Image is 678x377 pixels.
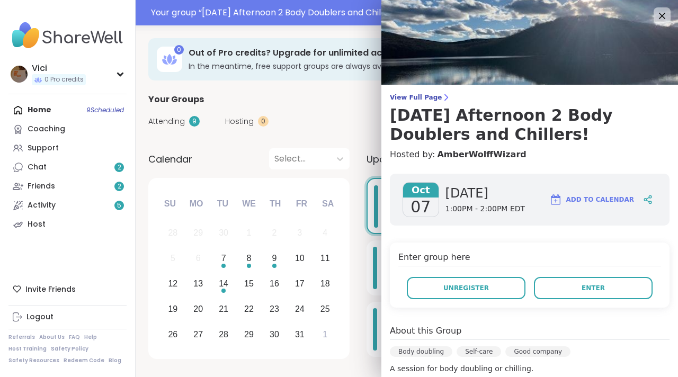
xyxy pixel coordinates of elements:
[187,323,210,346] div: Choose Monday, October 27th, 2025
[193,327,203,342] div: 27
[187,247,210,270] div: Not available Monday, October 6th, 2025
[189,47,579,59] h3: Out of Pro credits? Upgrade for unlimited access to expert-led coaching groups.
[263,222,286,245] div: Not available Thursday, October 2nd, 2025
[8,17,127,54] img: ShareWell Nav Logo
[238,222,261,245] div: Not available Wednesday, October 1st, 2025
[162,323,184,346] div: Choose Sunday, October 26th, 2025
[437,148,526,161] a: AmberWolffWizard
[238,323,261,346] div: Choose Wednesday, October 29th, 2025
[398,251,661,266] h4: Enter group here
[28,162,47,173] div: Chat
[168,226,177,240] div: 28
[390,346,452,357] div: Body doubling
[295,251,305,265] div: 10
[26,312,53,322] div: Logout
[323,327,327,342] div: 1
[314,273,336,295] div: Choose Saturday, October 18th, 2025
[288,298,311,320] div: Choose Friday, October 24th, 2025
[505,346,570,357] div: Good company
[247,226,252,240] div: 1
[168,327,177,342] div: 26
[193,302,203,316] div: 20
[8,334,35,341] a: Referrals
[211,192,234,216] div: Tu
[8,158,127,177] a: Chat2
[238,273,261,295] div: Choose Wednesday, October 15th, 2025
[264,192,287,216] div: Th
[582,283,605,293] span: Enter
[390,325,461,337] h4: About this Group
[212,247,235,270] div: Choose Tuesday, October 7th, 2025
[51,345,88,353] a: Safety Policy
[28,181,55,192] div: Friends
[314,298,336,320] div: Choose Saturday, October 25th, 2025
[320,251,330,265] div: 11
[28,143,59,154] div: Support
[8,215,127,234] a: Host
[534,277,653,299] button: Enter
[84,334,97,341] a: Help
[407,277,525,299] button: Unregister
[160,220,337,347] div: month 2025-10
[221,251,226,265] div: 7
[244,276,254,291] div: 15
[247,251,252,265] div: 8
[244,327,254,342] div: 29
[64,357,104,364] a: Redeem Code
[225,116,254,127] span: Hosting
[219,327,228,342] div: 28
[316,192,340,216] div: Sa
[212,222,235,245] div: Not available Tuesday, September 30th, 2025
[162,222,184,245] div: Not available Sunday, September 28th, 2025
[320,276,330,291] div: 18
[184,192,208,216] div: Mo
[187,222,210,245] div: Not available Monday, September 29th, 2025
[118,163,121,172] span: 2
[390,93,670,144] a: View Full Page[DATE] Afternoon 2 Body Doublers and Chillers!
[295,327,305,342] div: 31
[263,247,286,270] div: Choose Thursday, October 9th, 2025
[390,106,670,144] h3: [DATE] Afternoon 2 Body Doublers and Chillers!
[270,327,279,342] div: 30
[288,222,311,245] div: Not available Friday, October 3rd, 2025
[44,75,84,84] span: 0 Pro credits
[295,302,305,316] div: 24
[148,116,185,127] span: Attending
[187,298,210,320] div: Choose Monday, October 20th, 2025
[403,183,439,198] span: Oct
[390,148,670,161] h4: Hosted by:
[148,93,204,106] span: Your Groups
[148,152,192,166] span: Calendar
[272,251,276,265] div: 9
[244,302,254,316] div: 22
[212,323,235,346] div: Choose Tuesday, October 28th, 2025
[263,323,286,346] div: Choose Thursday, October 30th, 2025
[297,226,302,240] div: 3
[162,273,184,295] div: Choose Sunday, October 12th, 2025
[174,45,184,55] div: 0
[445,185,525,202] span: [DATE]
[238,247,261,270] div: Choose Wednesday, October 8th, 2025
[263,298,286,320] div: Choose Thursday, October 23rd, 2025
[212,273,235,295] div: Choose Tuesday, October 14th, 2025
[8,120,127,139] a: Coaching
[28,200,56,211] div: Activity
[270,302,279,316] div: 23
[566,195,634,204] span: Add to Calendar
[189,116,200,127] div: 9
[314,247,336,270] div: Choose Saturday, October 11th, 2025
[238,298,261,320] div: Choose Wednesday, October 22nd, 2025
[549,193,562,206] img: ShareWell Logomark
[237,192,261,216] div: We
[8,357,59,364] a: Safety Resources
[162,298,184,320] div: Choose Sunday, October 19th, 2025
[69,334,80,341] a: FAQ
[272,226,276,240] div: 2
[212,298,235,320] div: Choose Tuesday, October 21st, 2025
[158,192,182,216] div: Su
[323,226,327,240] div: 4
[288,273,311,295] div: Choose Friday, October 17th, 2025
[118,182,121,191] span: 2
[8,177,127,196] a: Friends2
[8,139,127,158] a: Support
